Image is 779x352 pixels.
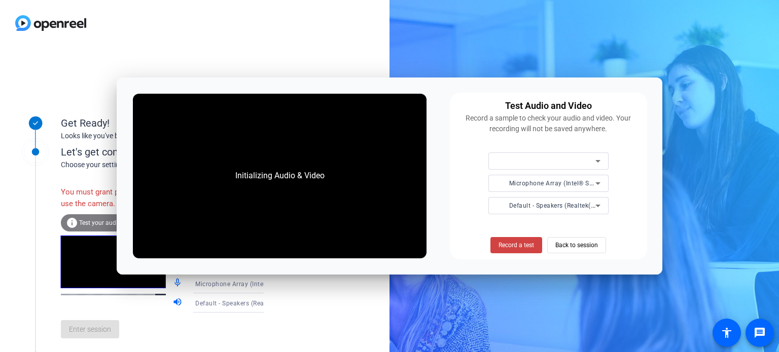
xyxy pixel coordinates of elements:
span: Default - Speakers (Realtek(R) Audio) [509,201,619,209]
div: Looks like you've been invited to join [61,131,264,141]
div: You must grant permissions to use the camera. [61,181,172,214]
mat-icon: info [66,217,78,229]
span: Microphone Array (Intel® Smart Sound Technology for Digital Microphones) [195,280,420,288]
mat-icon: message [754,327,766,339]
div: Record a sample to check your audio and video. Your recording will not be saved anywhere. [456,113,641,134]
div: Get Ready! [61,115,264,131]
mat-icon: volume_up [172,297,185,309]
mat-icon: mic_none [172,278,185,290]
span: Back to session [555,236,598,255]
span: Record a test [499,241,534,250]
button: Record a test [490,237,542,253]
button: Back to session [547,237,606,253]
span: Test your audio and video [79,219,150,226]
span: Microphone Array (Intel® Smart Sound Technology for Digital Microphones) [509,179,734,187]
div: Initializing Audio & Video [225,160,335,192]
div: Test Audio and Video [505,99,592,113]
div: Let's get connected. [61,144,285,160]
div: Choose your settings [61,160,285,170]
mat-icon: accessibility [721,327,733,339]
span: Default - Speakers (Realtek(R) Audio) [195,299,305,307]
